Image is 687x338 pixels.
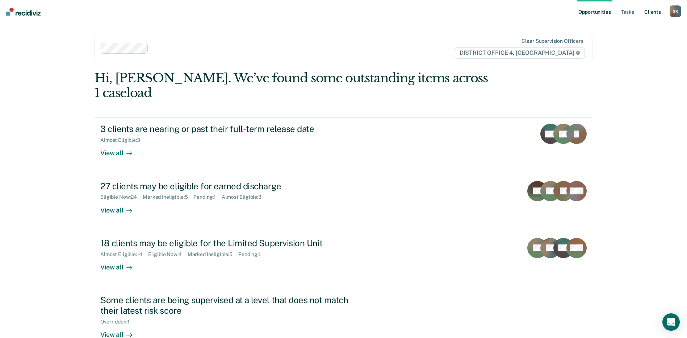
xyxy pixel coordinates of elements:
[670,5,681,17] div: S R
[100,257,141,271] div: View all
[100,181,355,191] div: 27 clients may be eligible for earned discharge
[100,124,355,134] div: 3 clients are nearing or past their full-term release date
[662,313,680,331] div: Open Intercom Messenger
[100,194,143,200] div: Eligible Now : 24
[222,194,267,200] div: Almost Eligible : 3
[100,200,141,214] div: View all
[455,47,585,59] span: DISTRICT OFFICE 4, [GEOGRAPHIC_DATA]
[95,71,493,100] div: Hi, [PERSON_NAME]. We’ve found some outstanding items across 1 caseload
[100,319,135,325] div: Overridden : 1
[143,194,193,200] div: Marked Ineligible : 5
[238,251,267,257] div: Pending : 1
[6,8,41,16] img: Recidiviz
[95,232,592,289] a: 18 clients may be eligible for the Limited Supervision UnitAlmost Eligible:14Eligible Now:4Marked...
[95,118,592,175] a: 3 clients are nearing or past their full-term release dateAlmost Eligible:3View all
[100,137,146,143] div: Almost Eligible : 3
[100,238,355,248] div: 18 clients may be eligible for the Limited Supervision Unit
[95,175,592,232] a: 27 clients may be eligible for earned dischargeEligible Now:24Marked Ineligible:5Pending:1Almost ...
[100,295,355,316] div: Some clients are being supervised at a level that does not match their latest risk score
[670,5,681,17] button: SR
[148,251,188,257] div: Eligible Now : 4
[188,251,238,257] div: Marked Ineligible : 5
[193,194,222,200] div: Pending : 1
[100,143,141,157] div: View all
[521,38,583,44] div: Clear supervision officers
[100,251,148,257] div: Almost Eligible : 14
